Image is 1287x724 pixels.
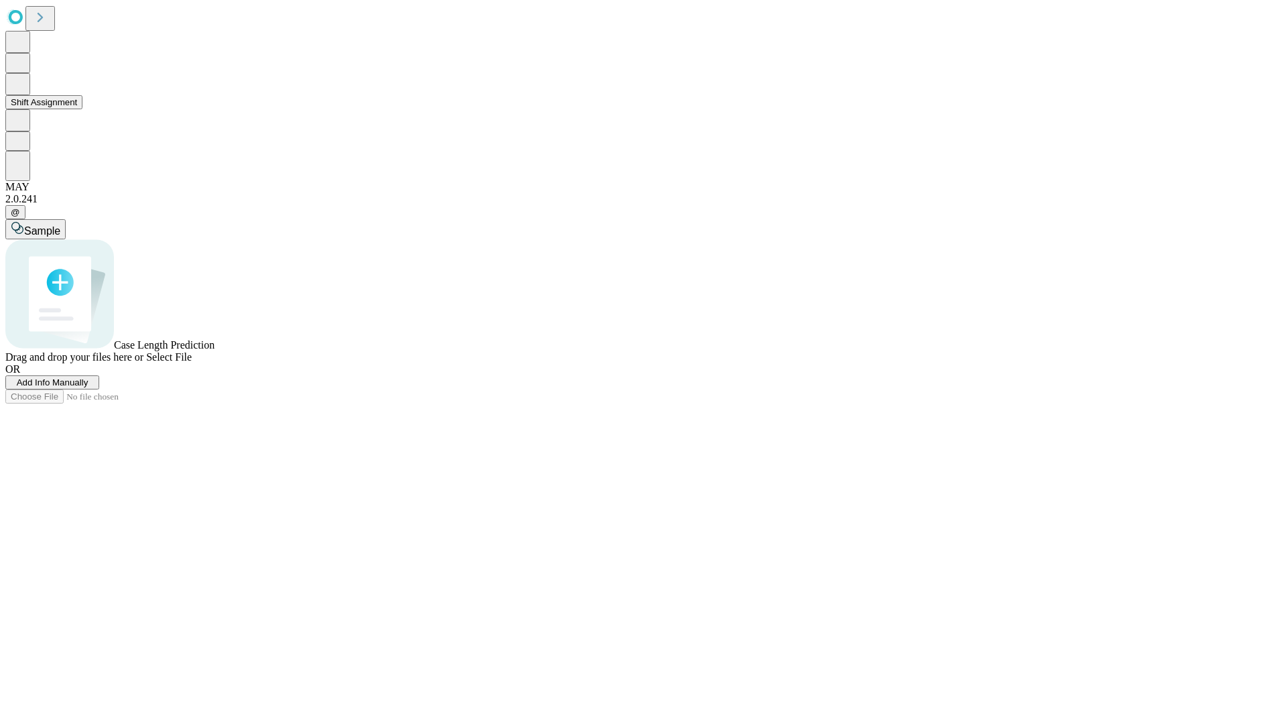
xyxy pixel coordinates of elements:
[5,363,20,375] span: OR
[5,193,1282,205] div: 2.0.241
[5,375,99,389] button: Add Info Manually
[24,225,60,237] span: Sample
[146,351,192,363] span: Select File
[17,377,88,387] span: Add Info Manually
[5,95,82,109] button: Shift Assignment
[114,339,214,351] span: Case Length Prediction
[5,181,1282,193] div: MAY
[5,205,25,219] button: @
[5,351,143,363] span: Drag and drop your files here or
[11,207,20,217] span: @
[5,219,66,239] button: Sample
